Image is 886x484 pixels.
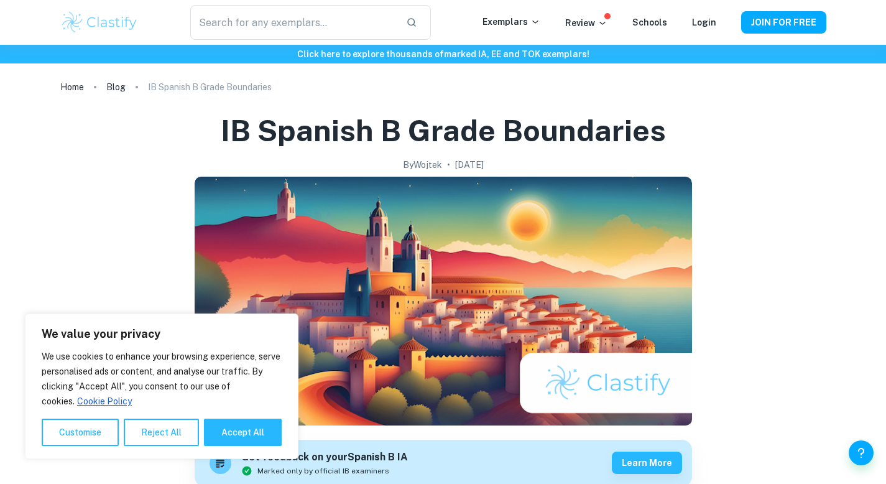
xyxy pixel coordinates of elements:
[849,440,874,465] button: Help and Feedback
[42,327,282,342] p: We value your privacy
[632,17,667,27] a: Schools
[42,419,119,446] button: Customise
[60,10,139,35] img: Clastify logo
[455,158,484,172] h2: [DATE]
[565,16,607,30] p: Review
[741,11,826,34] button: JOIN FOR FREE
[106,78,126,96] a: Blog
[612,452,682,474] button: Learn more
[221,111,666,151] h1: IB Spanish B Grade Boundaries
[60,78,84,96] a: Home
[692,17,716,27] a: Login
[190,5,395,40] input: Search for any exemplars...
[482,15,540,29] p: Exemplars
[447,158,450,172] p: •
[195,177,692,426] img: IB Spanish B Grade Boundaries cover image
[204,419,282,446] button: Accept All
[124,419,199,446] button: Reject All
[42,349,282,409] p: We use cookies to enhance your browsing experience, serve personalised ads or content, and analys...
[76,396,132,407] a: Cookie Policy
[241,450,408,465] h6: Get feedback on your Spanish B IA
[2,47,884,61] h6: Click here to explore thousands of marked IA, EE and TOK exemplars !
[257,465,389,477] span: Marked only by official IB examiners
[403,158,442,172] h2: By Wojtek
[148,80,272,94] p: IB Spanish B Grade Boundaries
[25,314,298,459] div: We value your privacy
